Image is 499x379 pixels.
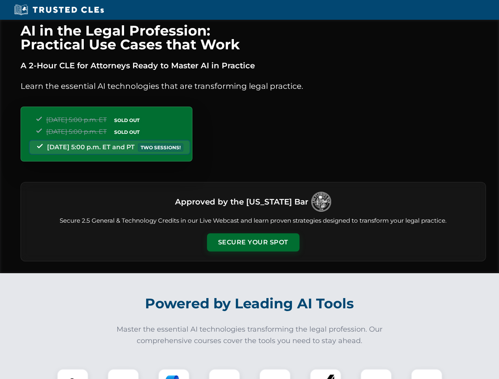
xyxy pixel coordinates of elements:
span: SOLD OUT [111,116,142,124]
button: Secure Your Spot [207,233,299,251]
p: A 2-Hour CLE for Attorneys Ready to Master AI in Practice [21,59,486,72]
p: Learn the essential AI technologies that are transforming legal practice. [21,80,486,92]
img: Trusted CLEs [12,4,106,16]
h3: Approved by the [US_STATE] Bar [175,195,308,209]
img: Logo [311,192,331,212]
span: [DATE] 5:00 p.m. ET [46,128,107,135]
h1: AI in the Legal Profession: Practical Use Cases that Work [21,24,486,51]
span: SOLD OUT [111,128,142,136]
p: Secure 2.5 General & Technology Credits in our Live Webcast and learn proven strategies designed ... [30,216,476,225]
span: [DATE] 5:00 p.m. ET [46,116,107,124]
h2: Powered by Leading AI Tools [31,290,469,317]
p: Master the essential AI technologies transforming the legal profession. Our comprehensive courses... [111,324,388,347]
